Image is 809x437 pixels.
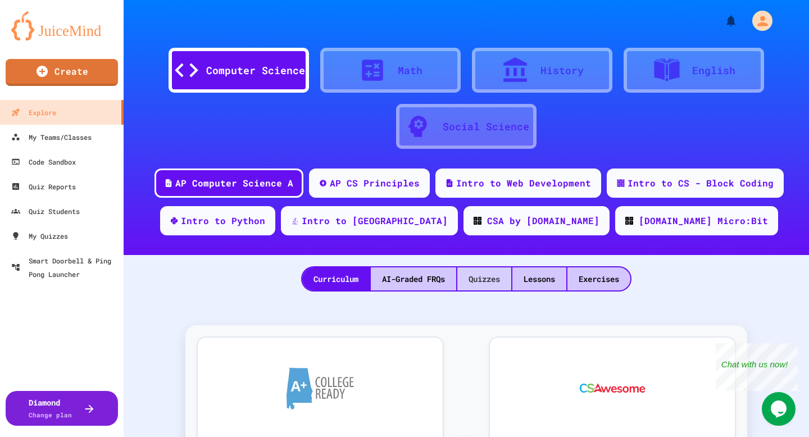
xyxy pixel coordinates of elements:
div: AI-Graded FRQs [371,267,456,290]
img: CODE_logo_RGB.png [474,217,481,225]
div: Code Sandbox [11,155,76,169]
div: Explore [11,106,56,119]
div: AP CS Principles [330,176,420,190]
div: Quizzes [457,267,511,290]
div: Lessons [512,267,566,290]
div: Diamond [29,397,72,420]
div: Curriculum [302,267,370,290]
div: Smart Doorbell & Ping Pong Launcher [11,254,119,281]
img: CS Awesome [569,354,657,422]
div: Computer Science [206,63,305,78]
button: DiamondChange plan [6,391,118,426]
div: Intro to Web Development [456,176,591,190]
iframe: chat widget [762,392,798,426]
div: [DOMAIN_NAME] Micro:Bit [639,214,768,227]
div: English [692,63,735,78]
div: My Account [740,8,775,34]
div: AP Computer Science A [175,176,293,190]
div: Quiz Reports [11,180,76,193]
div: Intro to Python [181,214,265,227]
div: Exercises [567,267,630,290]
div: Social Science [443,119,529,134]
div: My Quizzes [11,229,68,243]
div: Quiz Students [11,204,80,218]
div: Intro to CS - Block Coding [628,176,774,190]
a: Create [6,59,118,86]
img: A+ College Ready [287,367,354,409]
div: My Notifications [703,11,740,30]
iframe: chat widget [716,343,798,391]
div: History [540,63,584,78]
span: Change plan [29,411,72,419]
img: CODE_logo_RGB.png [625,217,633,225]
div: Intro to [GEOGRAPHIC_DATA] [302,214,448,227]
div: My Teams/Classes [11,130,92,144]
div: Math [398,63,422,78]
div: CSA by [DOMAIN_NAME] [487,214,599,227]
img: logo-orange.svg [11,11,112,40]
